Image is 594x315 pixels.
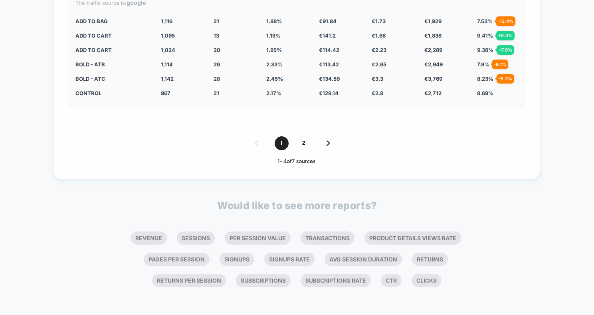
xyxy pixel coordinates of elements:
[161,32,175,39] span: 1,095
[177,231,215,245] li: Sessions
[424,76,442,82] span: € 3,769
[497,74,514,84] div: - 5.2 %
[424,47,442,53] span: € 2,289
[477,47,493,53] span: 9.38 %
[161,61,173,68] span: 1,114
[319,47,339,53] span: € 114.42
[75,76,149,82] div: Bold - ATC
[319,61,339,68] span: € 113.42
[161,90,170,96] span: 967
[319,18,337,24] span: € 91.84
[381,274,402,287] li: Ctr
[327,140,330,146] img: pagination forward
[372,90,383,96] span: € 2.8
[492,60,508,69] div: - 9.1 %
[266,18,282,24] span: 1.88 %
[372,47,386,53] span: € 2.23
[297,136,311,150] span: 2
[266,90,281,96] span: 2.17 %
[214,61,220,68] span: 26
[152,274,226,287] li: Returns Per Session
[301,231,354,245] li: Transactions
[424,18,442,24] span: € 1,929
[372,18,386,24] span: € 1.73
[424,32,442,39] span: € 1,836
[496,16,515,26] div: - 13.4 %
[266,47,282,53] span: 1.95 %
[75,47,149,53] div: ADD TO CART
[214,90,219,96] span: 21
[214,18,219,24] span: 21
[477,18,493,24] span: 7.53 %
[477,76,493,82] span: 8.23 %
[161,18,172,24] span: 1,116
[75,18,149,24] div: ADD TO BAG
[424,90,442,96] span: € 2,712
[412,274,442,287] li: Clicks
[266,32,281,39] span: 1.19 %
[301,274,371,287] li: Subscriptions Rate
[319,32,336,39] span: € 141.2
[75,90,149,96] div: CONTROL
[364,231,461,245] li: Product Details Views Rate
[319,76,340,82] span: € 134.59
[225,231,291,245] li: Per Session Value
[412,253,448,266] li: Returns
[214,76,220,82] span: 28
[236,274,291,287] li: Subscriptions
[264,253,315,266] li: Signups Rate
[497,45,514,55] div: + 7.9 %
[217,199,377,211] p: Would like to see more reports?
[161,76,174,82] span: 1,142
[75,61,149,68] div: Bold - ATB
[319,90,339,96] span: € 129.14
[477,61,489,68] span: 7.9 %
[477,32,493,39] span: 9.41 %
[266,76,283,82] span: 2.45 %
[477,90,493,96] span: 8.69 %
[75,32,149,39] div: Add to cart
[424,61,443,68] span: € 2,949
[372,76,383,82] span: € 3.3
[496,31,515,40] div: + 8.3 %
[372,61,386,68] span: € 2.65
[67,158,526,165] div: 1 - 4 of 7 sources
[131,231,167,245] li: Revenue
[275,136,289,150] span: 1
[161,47,175,53] span: 1,024
[266,61,283,68] span: 2.33 %
[214,47,220,53] span: 20
[144,253,210,266] li: Pages Per Session
[372,32,386,39] span: € 1.68
[325,253,402,266] li: Avg Session Duration
[220,253,254,266] li: Signups
[214,32,219,39] span: 13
